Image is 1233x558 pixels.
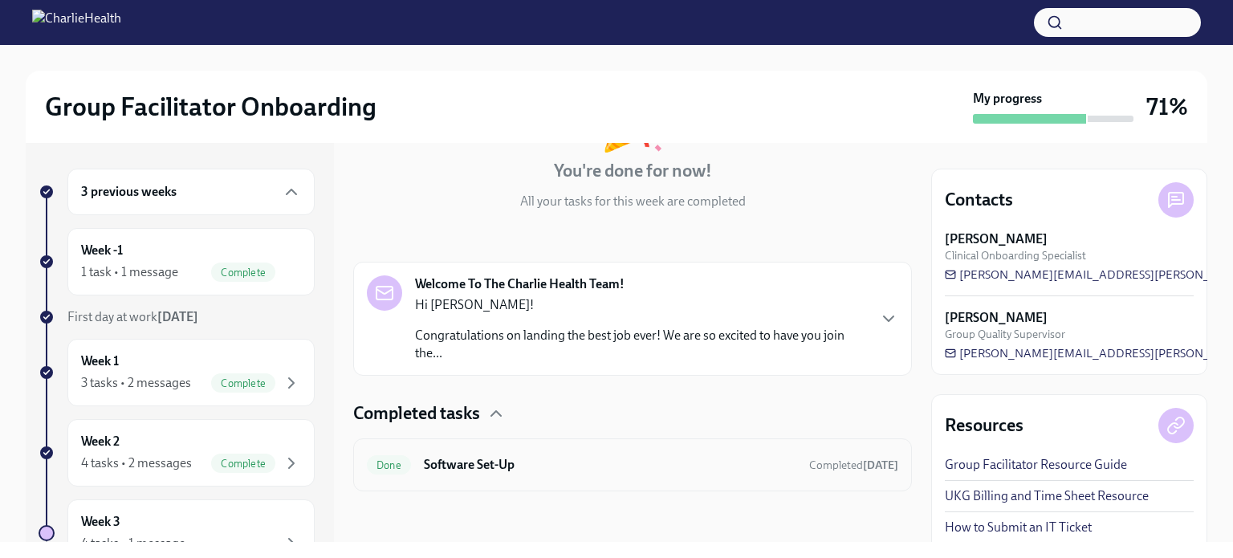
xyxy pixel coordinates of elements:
[520,193,746,210] p: All your tasks for this week are completed
[45,91,376,123] h2: Group Facilitator Onboarding
[81,374,191,392] div: 3 tasks • 2 messages
[81,535,185,552] div: 4 tasks • 1 message
[415,275,625,293] strong: Welcome To The Charlie Health Team!
[211,458,275,470] span: Complete
[81,352,119,370] h6: Week 1
[415,327,866,362] p: Congratulations on landing the best job ever! We are so excited to have you join the...
[67,169,315,215] div: 3 previous weeks
[32,10,121,35] img: CharlieHealth
[367,452,898,478] a: DoneSoftware Set-UpCompleted[DATE]
[809,458,898,472] span: Completed
[415,296,866,314] p: Hi [PERSON_NAME]!
[81,454,192,472] div: 4 tasks • 2 messages
[945,487,1149,505] a: UKG Billing and Time Sheet Resource
[81,513,120,531] h6: Week 3
[973,90,1042,108] strong: My progress
[600,96,665,149] div: 🎉
[367,459,411,471] span: Done
[81,263,178,281] div: 1 task • 1 message
[39,339,315,406] a: Week 13 tasks • 2 messagesComplete
[945,248,1086,263] span: Clinical Onboarding Specialist
[353,401,480,426] h4: Completed tasks
[945,309,1048,327] strong: [PERSON_NAME]
[211,377,275,389] span: Complete
[39,228,315,295] a: Week -11 task • 1 messageComplete
[211,267,275,279] span: Complete
[39,308,315,326] a: First day at work[DATE]
[945,519,1092,536] a: How to Submit an IT Ticket
[945,327,1065,342] span: Group Quality Supervisor
[81,183,177,201] h6: 3 previous weeks
[945,230,1048,248] strong: [PERSON_NAME]
[39,419,315,487] a: Week 24 tasks • 2 messagesComplete
[81,433,120,450] h6: Week 2
[67,309,198,324] span: First day at work
[945,456,1127,474] a: Group Facilitator Resource Guide
[353,401,912,426] div: Completed tasks
[1146,92,1188,121] h3: 71%
[554,159,712,183] h4: You're done for now!
[945,413,1023,438] h4: Resources
[809,458,898,473] span: August 4th, 2025 14:59
[424,456,796,474] h6: Software Set-Up
[157,309,198,324] strong: [DATE]
[863,458,898,472] strong: [DATE]
[945,188,1013,212] h4: Contacts
[81,242,123,259] h6: Week -1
